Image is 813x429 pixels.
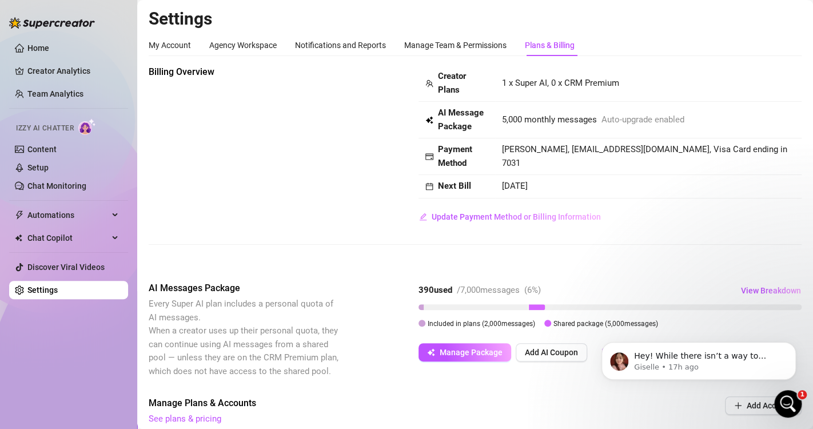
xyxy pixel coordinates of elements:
div: • 17h ago [80,173,117,185]
div: Super Mass, Dark Mode, Message Library & Bump Improvements [11,264,217,421]
span: team [425,80,433,88]
button: News [172,324,229,370]
strong: Next Bill [438,181,471,191]
span: Every Super AI plan includes a personal quota of AI messages. When a creator uses up their person... [149,299,338,376]
img: logo-BBDzfeDw.svg [9,17,95,29]
span: [DATE] [502,181,528,191]
span: Automations [27,206,109,224]
span: Manage Plans & Accounts [149,396,647,410]
span: 1 x Super AI, 0 x CRM Premium [502,78,619,88]
span: Chat Copilot [27,229,109,247]
div: Profile image for GiselleHey! While there isn’t a way to temporarily disable the account for 30 d... [12,152,217,194]
span: calendar [425,182,433,190]
span: News [189,352,211,360]
div: Notifications and Reports [295,39,386,51]
strong: AI Message Package [438,108,484,132]
span: 1 [798,390,807,399]
span: Billing Overview [149,65,341,79]
button: Update Payment Method or Billing Information [419,208,601,226]
div: Recent messageProfile image for GiselleHey! While there isn’t a way to temporarily disable the ac... [11,134,217,194]
div: Manage Team & Permissions [404,39,507,51]
img: Super Mass, Dark Mode, Message Library & Bump Improvements [12,264,217,344]
span: edit [419,213,427,221]
span: AI Messages Package [149,281,341,295]
button: Help [114,324,172,370]
img: Profile image for Giselle [122,18,145,41]
a: Setup [27,163,49,172]
img: Profile image for Giselle [23,161,46,184]
div: Schedule a FREE consulting call: [23,210,205,222]
button: Messages [57,324,114,370]
span: Help [134,352,152,360]
div: Plans & Billing [525,39,575,51]
strong: Creator Plans [438,71,466,95]
span: Update Payment Method or Billing Information [432,212,601,221]
img: Chat Copilot [15,234,22,242]
span: Add Account [747,401,792,410]
span: plus [734,402,742,410]
span: View Breakdown [741,286,801,295]
a: Settings [27,285,58,295]
a: Content [27,145,57,154]
a: Home [27,43,49,53]
button: Add Account [725,396,802,415]
button: View Breakdown [740,281,802,300]
span: Add AI Coupon [525,348,578,357]
div: Profile image for Nir [166,18,189,41]
span: Included in plans ( 2,000 messages) [428,320,535,328]
div: Profile image for Tanya [144,18,167,41]
span: Messages [66,352,106,360]
iframe: Intercom live chat [774,390,802,418]
a: Team Analytics [27,89,83,98]
a: See plans & pricing [149,414,221,424]
span: ( 6 %) [524,285,541,295]
span: [PERSON_NAME], [EMAIL_ADDRESS][DOMAIN_NAME], Visa Card ending in 7031 [502,144,787,168]
div: Close [197,18,217,39]
iframe: Intercom notifications message [584,318,813,398]
a: Discover Viral Videos [27,263,105,272]
a: Creator Analytics [27,62,119,80]
p: How can we help? [23,101,206,120]
button: Find a time [23,227,205,249]
div: Giselle [51,173,78,185]
span: / 7,000 messages [457,285,520,295]
p: Hi Dominant 👋 [23,81,206,101]
strong: 390 used [419,285,452,295]
h2: Settings [149,8,802,30]
span: Izzy AI Chatter [16,123,74,134]
a: Chat Monitoring [27,181,86,190]
button: Add AI Coupon [516,343,587,362]
span: Manage Package [440,348,503,357]
div: Agency Workspace [209,39,277,51]
strong: Payment Method [438,144,472,168]
span: Home [15,352,41,360]
img: AI Chatter [78,118,96,135]
img: logo [23,23,99,38]
div: My Account [149,39,191,51]
button: Manage Package [419,343,511,362]
span: 5,000 monthly messages [502,113,597,127]
span: Shared package ( 5,000 messages) [553,320,658,328]
span: Auto-upgrade enabled [601,113,684,127]
span: thunderbolt [15,210,24,220]
div: Recent message [23,144,205,156]
span: credit-card [425,153,433,161]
